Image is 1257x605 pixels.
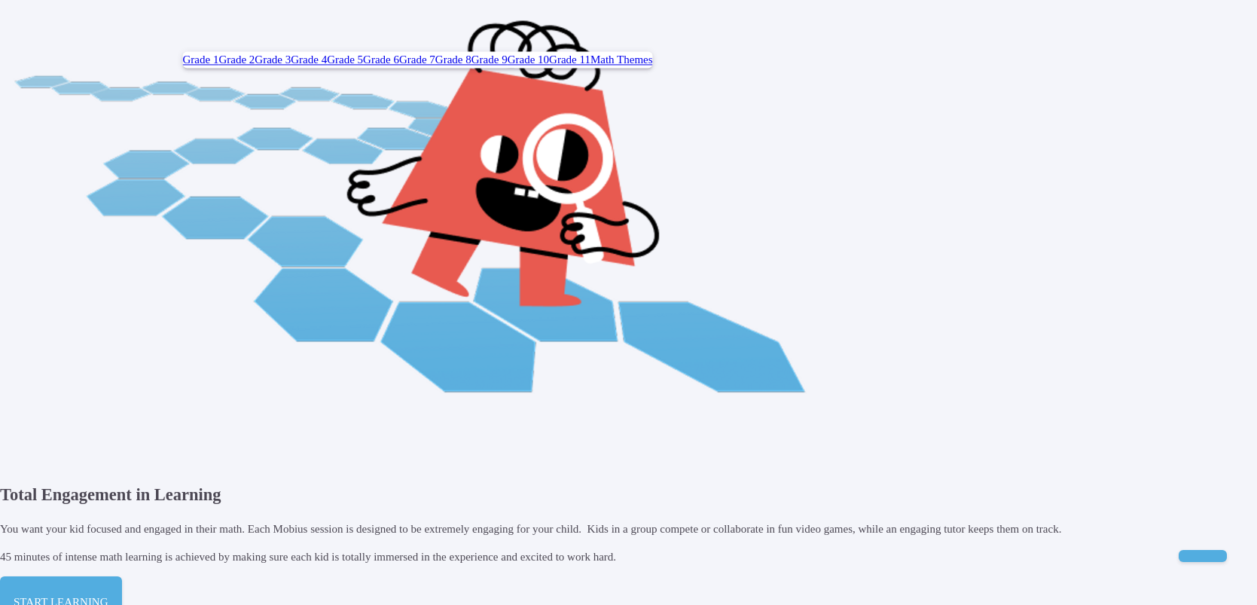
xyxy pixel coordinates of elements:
a: Grade 3 [255,53,291,66]
a: Grade 11 [549,53,590,66]
a: Grade 6 [363,53,399,66]
a: Grade 9 [471,53,508,66]
a: Grade 5 [327,53,363,66]
a: Grade 8 [435,53,471,66]
a: Math Themes [590,53,653,66]
a: Grade 2 [218,53,255,66]
a: Grade 10 [508,53,549,66]
a: Grade 7 [399,53,435,66]
a: Grade 4 [291,53,327,66]
a: Grade 1 [183,53,219,66]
